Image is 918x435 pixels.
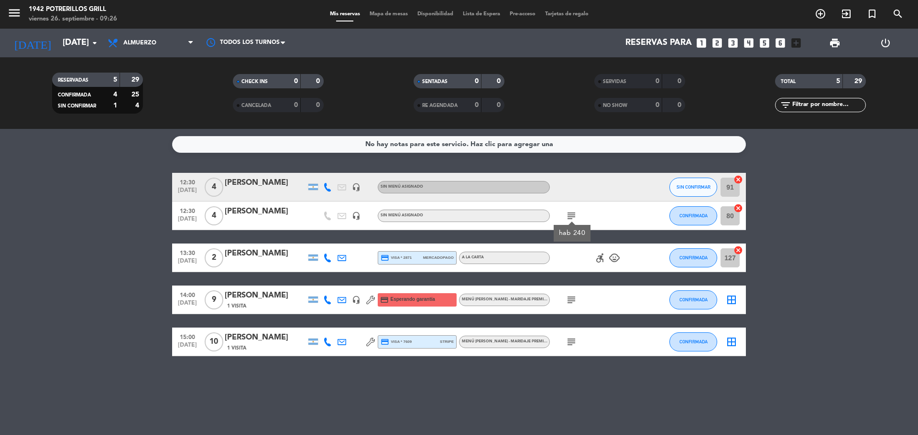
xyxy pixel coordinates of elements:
strong: 0 [678,102,683,108]
strong: 0 [294,102,298,108]
span: 2 [205,248,223,267]
strong: 1 [113,102,117,109]
span: Menú [PERSON_NAME] - Maridaje Premium [462,340,573,343]
span: [DATE] [175,300,199,311]
span: Reservas para [625,38,692,48]
span: visa * 2871 [381,254,412,262]
span: [DATE] [175,342,199,353]
span: CANCELADA [241,103,271,108]
span: Disponibilidad [413,11,458,17]
div: [PERSON_NAME] [225,177,306,189]
i: filter_list [780,99,791,111]
button: CONFIRMADA [669,248,717,267]
div: [PERSON_NAME] [225,205,306,218]
span: CONFIRMADA [679,213,708,218]
div: hab 240 [559,228,586,238]
span: Mis reservas [325,11,365,17]
strong: 0 [497,102,503,108]
i: looks_one [695,37,708,49]
i: cancel [733,245,743,255]
i: arrow_drop_down [89,37,100,49]
span: 4 [205,178,223,197]
i: search [892,8,904,20]
span: Pre-acceso [505,11,540,17]
div: [PERSON_NAME] [225,247,306,260]
span: 14:00 [175,289,199,300]
span: 15:00 [175,331,199,342]
span: [DATE] [175,187,199,198]
strong: 0 [475,78,479,85]
i: looks_6 [774,37,787,49]
i: power_settings_new [880,37,891,49]
strong: 25 [131,91,141,98]
button: menu [7,6,22,23]
strong: 0 [475,102,479,108]
span: A LA CARTA [462,255,484,259]
span: 12:30 [175,176,199,187]
span: 10 [205,332,223,351]
span: mercadopago [423,255,454,261]
span: 12:30 [175,205,199,216]
i: border_all [726,294,737,306]
button: CONFIRMADA [669,332,717,351]
i: headset_mic [352,212,361,220]
span: Sin menú asignado [381,185,423,189]
i: menu [7,6,22,20]
i: child_care [609,252,620,264]
span: TOTAL [781,79,796,84]
i: looks_4 [743,37,755,49]
span: 1 Visita [227,302,246,310]
button: SIN CONFIRMAR [669,178,717,197]
span: SERVIDAS [603,79,626,84]
i: headset_mic [352,296,361,304]
i: [DATE] [7,32,58,53]
strong: 0 [316,78,322,85]
span: Sin menú asignado [381,213,423,217]
span: Almuerzo [123,40,156,46]
strong: 5 [836,78,840,85]
span: SIN CONFIRMAR [58,104,96,108]
div: [PERSON_NAME] [225,331,306,344]
i: subject [566,210,577,222]
i: subject [566,336,577,348]
div: 1942 Potrerillos Grill [29,5,117,14]
i: cancel [733,175,743,184]
i: credit_card [381,338,389,346]
strong: 5 [113,76,117,83]
strong: 0 [294,78,298,85]
span: CONFIRMADA [679,255,708,260]
span: Menú [PERSON_NAME] - Maridaje Premium [462,297,573,301]
i: add_circle_outline [815,8,826,20]
strong: 29 [131,76,141,83]
i: looks_5 [758,37,771,49]
i: exit_to_app [841,8,852,20]
span: SENTADAS [422,79,448,84]
span: 1 Visita [227,344,246,352]
strong: 0 [316,102,322,108]
strong: 0 [656,102,659,108]
span: CHECK INS [241,79,268,84]
button: CONFIRMADA [669,206,717,225]
input: Filtrar por nombre... [791,100,865,110]
span: Lista de Espera [458,11,505,17]
span: Esperando garantía [391,296,435,303]
strong: 29 [854,78,864,85]
span: SIN CONFIRMAR [677,184,710,190]
div: [PERSON_NAME] [225,289,306,302]
i: subject [566,294,577,306]
div: viernes 26. septiembre - 09:26 [29,14,117,24]
span: NO SHOW [603,103,627,108]
strong: 0 [678,78,683,85]
div: LOG OUT [860,29,911,57]
span: 4 [205,206,223,225]
span: stripe [440,339,454,345]
div: No hay notas para este servicio. Haz clic para agregar una [365,139,553,150]
span: visa * 7609 [381,338,412,346]
strong: 0 [656,78,659,85]
span: RESERVADAS [58,78,88,83]
span: [DATE] [175,216,199,227]
span: Tarjetas de regalo [540,11,593,17]
span: CONFIRMADA [679,297,708,302]
i: border_all [726,336,737,348]
span: print [829,37,841,49]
